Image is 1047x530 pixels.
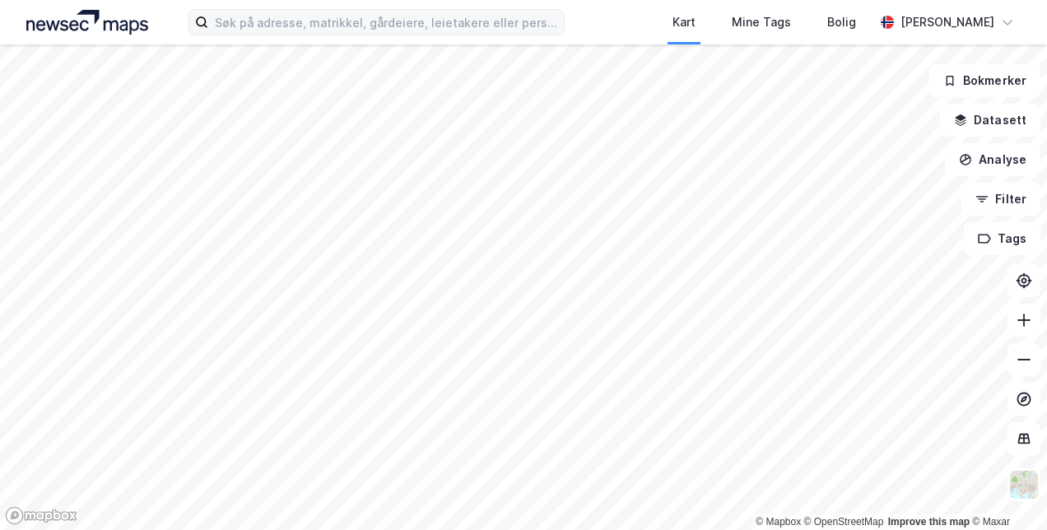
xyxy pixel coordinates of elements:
[208,10,563,35] input: Søk på adresse, matrikkel, gårdeiere, leietakere eller personer
[965,451,1047,530] div: Kontrollprogram for chat
[26,10,148,35] img: logo.a4113a55bc3d86da70a041830d287a7e.svg
[827,12,856,32] div: Bolig
[900,12,994,32] div: [PERSON_NAME]
[732,12,791,32] div: Mine Tags
[672,12,696,32] div: Kart
[965,451,1047,530] iframe: Chat Widget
